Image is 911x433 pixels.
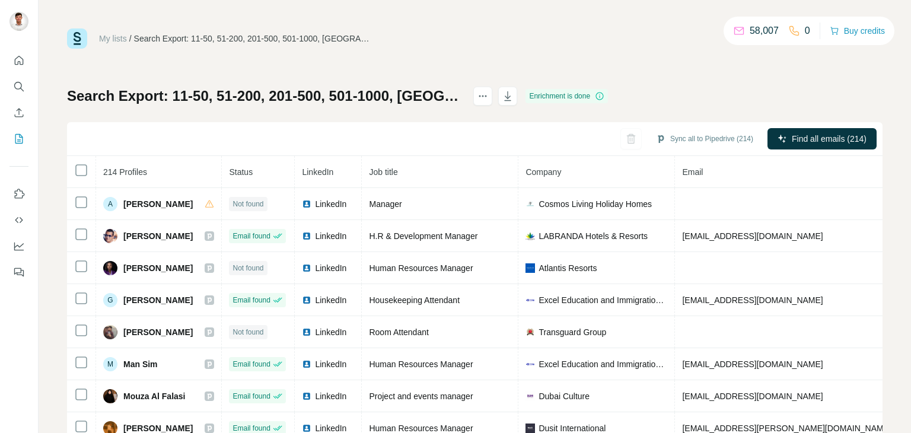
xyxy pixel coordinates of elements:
[103,357,117,371] div: M
[103,167,147,177] span: 214 Profiles
[682,391,823,401] span: [EMAIL_ADDRESS][DOMAIN_NAME]
[369,424,473,433] span: Human Resources Manager
[315,326,346,338] span: LinkedIn
[302,424,311,433] img: LinkedIn logo
[525,327,535,337] img: company-logo
[682,424,891,433] span: [EMAIL_ADDRESS][PERSON_NAME][DOMAIN_NAME]
[525,167,561,177] span: Company
[302,295,311,305] img: LinkedIn logo
[682,231,823,241] span: [EMAIL_ADDRESS][DOMAIN_NAME]
[648,130,762,148] button: Sync all to Pipedrive (214)
[315,230,346,242] span: LinkedIn
[539,358,667,370] span: Excel Education and Immigration Services
[473,87,492,106] button: actions
[539,230,648,242] span: LABRANDA Hotels & Resorts
[302,391,311,401] img: LinkedIn logo
[9,183,28,205] button: Use Surfe on LinkedIn
[9,12,28,31] img: Avatar
[539,390,590,402] span: Dubai Culture
[369,391,473,401] span: Project and events manager
[9,235,28,257] button: Dashboard
[67,87,463,106] h1: Search Export: 11-50, 51-200, 201-500, 501-1000, [GEOGRAPHIC_DATA], [GEOGRAPHIC_DATA], Human Reso...
[525,263,535,273] img: company-logo
[123,326,193,338] span: [PERSON_NAME]
[232,391,270,402] span: Email found
[369,359,473,369] span: Human Resources Manager
[9,262,28,283] button: Feedback
[315,358,346,370] span: LinkedIn
[539,262,597,274] span: Atlantis Resorts
[369,327,428,337] span: Room Attendant
[123,294,193,306] span: [PERSON_NAME]
[232,263,263,273] span: Not found
[123,230,193,242] span: [PERSON_NAME]
[9,209,28,231] button: Use Surfe API
[9,76,28,97] button: Search
[232,199,263,209] span: Not found
[682,359,823,369] span: [EMAIL_ADDRESS][DOMAIN_NAME]
[369,231,477,241] span: H.R & Development Manager
[99,34,127,43] a: My lists
[9,50,28,71] button: Quick start
[302,231,311,241] img: LinkedIn logo
[525,89,608,103] div: Enrichment is done
[315,262,346,274] span: LinkedIn
[369,263,473,273] span: Human Resources Manager
[750,24,779,38] p: 58,007
[830,23,885,39] button: Buy credits
[232,295,270,305] span: Email found
[315,390,346,402] span: LinkedIn
[103,197,117,211] div: A
[539,294,667,306] span: Excel Education and Immigration Services
[302,199,311,209] img: LinkedIn logo
[123,390,186,402] span: Mouza Al Falasi
[525,199,535,209] img: company-logo
[525,231,535,241] img: company-logo
[315,294,346,306] span: LinkedIn
[369,199,402,209] span: Manager
[302,167,333,177] span: LinkedIn
[302,263,311,273] img: LinkedIn logo
[232,231,270,241] span: Email found
[123,262,193,274] span: [PERSON_NAME]
[232,359,270,370] span: Email found
[103,229,117,243] img: Avatar
[232,327,263,338] span: Not found
[134,33,371,44] div: Search Export: 11-50, 51-200, 201-500, 501-1000, [GEOGRAPHIC_DATA], [GEOGRAPHIC_DATA], Human Reso...
[302,359,311,369] img: LinkedIn logo
[525,295,535,305] img: company-logo
[682,295,823,305] span: [EMAIL_ADDRESS][DOMAIN_NAME]
[792,133,867,145] span: Find all emails (214)
[525,359,535,369] img: company-logo
[805,24,810,38] p: 0
[123,358,158,370] span: Man Sim
[369,295,460,305] span: Housekeeping Attendant
[103,389,117,403] img: Avatar
[525,391,535,401] img: company-logo
[103,261,117,275] img: Avatar
[302,327,311,337] img: LinkedIn logo
[682,167,703,177] span: Email
[9,128,28,149] button: My lists
[539,326,606,338] span: Transguard Group
[123,198,193,210] span: [PERSON_NAME]
[539,198,652,210] span: Cosmos Living Holiday Homes
[67,28,87,49] img: Surfe Logo
[315,198,346,210] span: LinkedIn
[369,167,397,177] span: Job title
[103,325,117,339] img: Avatar
[525,424,535,433] img: company-logo
[767,128,877,149] button: Find all emails (214)
[129,33,132,44] li: /
[9,102,28,123] button: Enrich CSV
[229,167,253,177] span: Status
[103,293,117,307] div: G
